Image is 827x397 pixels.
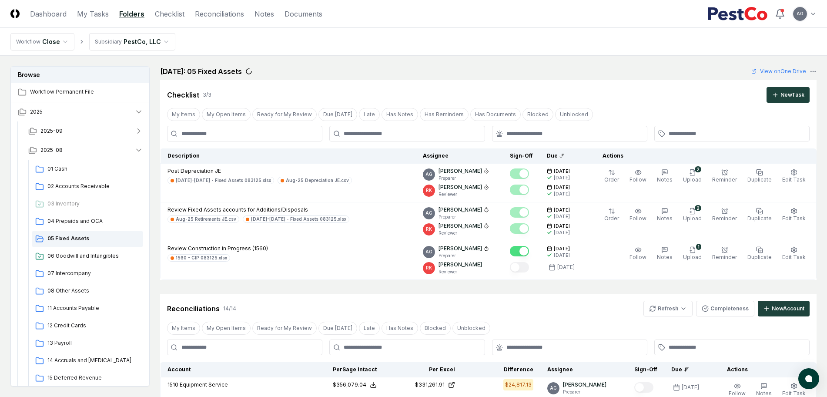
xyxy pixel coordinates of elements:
[729,390,746,397] span: Follow
[155,9,184,19] a: Checklist
[47,235,140,242] span: 05 Fixed Assets
[747,176,772,183] span: Duplicate
[32,283,143,299] a: 08 Other Assets
[11,67,149,83] h3: Browse
[683,176,702,183] span: Upload
[439,230,489,236] p: Reviewer
[425,171,432,178] span: AG
[202,322,251,335] button: My Open Items
[11,83,150,102] a: Workflow Permanent File
[32,249,143,264] a: 06 Goodwill and Intangibles
[604,215,619,222] span: Order
[782,254,806,260] span: Edit Task
[384,362,462,377] th: Per Excel
[439,191,489,198] p: Reviewer
[657,215,673,222] span: Notes
[167,90,199,100] div: Checklist
[683,215,702,222] span: Upload
[710,245,739,263] button: Reminder
[21,141,150,160] button: 2025-08
[32,301,143,316] a: 11 Accounts Payable
[47,182,140,190] span: 02 Accounts Receivable
[696,244,701,250] div: 1
[47,322,140,330] span: 12 Credit Cards
[682,384,699,391] div: [DATE]
[439,214,489,220] p: Preparer
[782,390,806,397] span: Edit Task
[10,33,175,50] nav: breadcrumb
[563,389,606,395] p: Preparer
[180,381,228,388] span: Equipment Service
[167,366,299,373] div: Account
[426,187,432,194] span: RK
[439,245,482,252] p: [PERSON_NAME]
[758,301,810,316] button: NewAccount
[634,382,653,393] button: Mark complete
[792,6,808,22] button: AG
[30,9,67,19] a: Dashboard
[655,245,674,263] button: Notes
[503,148,540,164] th: Sign-Off
[510,262,529,273] button: Mark complete
[510,223,529,234] button: Mark complete
[557,263,575,271] div: [DATE]
[47,217,140,225] span: 04 Prepaids and OCA
[286,177,349,184] div: Aug-25 Depreciation JE.csv
[305,362,384,377] th: Per Sage Intacct
[780,245,807,263] button: Edit Task
[780,167,807,185] button: Edit Task
[695,166,701,172] div: 2
[555,108,593,121] button: Unblocked
[628,206,648,224] button: Follow
[681,167,703,185] button: 2Upload
[747,254,772,260] span: Duplicate
[554,207,570,213] span: [DATE]
[712,254,737,260] span: Reminder
[119,9,144,19] a: Folders
[47,165,140,173] span: 01 Cash
[359,322,380,335] button: Late
[333,381,366,389] div: $356,079.04
[547,152,582,160] div: Due
[167,245,268,252] p: Review Construction in Progress (1560)
[40,127,63,135] span: 2025-09
[47,200,140,208] span: 03 Inventory
[32,370,143,386] a: 15 Deferred Revenue
[798,368,819,389] button: atlas-launcher
[359,108,380,121] button: Late
[202,108,251,121] button: My Open Items
[751,67,806,75] a: View onOne Drive
[47,357,140,364] span: 14 Accruals and OCL
[554,175,570,181] div: [DATE]
[420,108,469,121] button: Has Reminders
[746,167,773,185] button: Duplicate
[251,216,346,222] div: [DATE]-[DATE] - Fixed Assets 083125.xlsx
[522,108,553,121] button: Blocked
[671,366,706,373] div: Due
[32,161,143,177] a: 01 Cash
[167,108,200,121] button: My Items
[797,10,804,17] span: AG
[554,246,570,252] span: [DATE]
[452,322,490,335] button: Unblocked
[540,362,627,377] th: Assignee
[657,176,673,183] span: Notes
[40,146,63,154] span: 2025-08
[772,305,804,313] div: New Account
[425,249,432,255] span: AG
[416,148,503,164] th: Assignee
[47,304,140,312] span: 11 Accounts Payable
[167,322,200,335] button: My Items
[554,184,570,191] span: [DATE]
[243,215,349,223] a: [DATE]-[DATE] - Fixed Assets 083125.xlsx
[696,301,754,316] button: Completeness
[628,167,648,185] button: Follow
[420,322,451,335] button: Blocked
[439,206,482,214] p: [PERSON_NAME]
[278,177,352,184] a: Aug-25 Depreciation JE.csv
[655,206,674,224] button: Notes
[77,9,109,19] a: My Tasks
[470,108,521,121] button: Has Documents
[629,215,646,222] span: Follow
[176,216,236,222] div: Aug-25 Retirements JE.csv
